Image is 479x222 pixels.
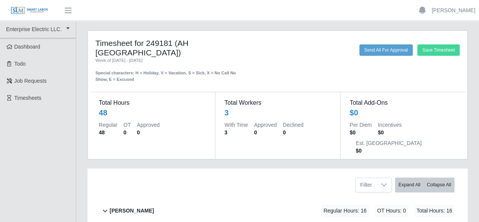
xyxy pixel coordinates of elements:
[95,38,240,57] h4: Timesheet for 249181 (AH [GEOGRAPHIC_DATA])
[283,129,303,136] dd: 0
[99,98,206,107] dt: Total Hours
[99,107,107,118] div: 48
[356,147,421,154] dd: $0
[14,44,41,50] span: Dashboard
[95,57,240,64] div: Week of [DATE] - [DATE]
[423,178,454,192] button: Collapse All
[432,6,475,14] a: [PERSON_NAME]
[123,121,131,129] dt: OT
[109,207,154,215] b: [PERSON_NAME]
[349,107,358,118] div: $0
[137,121,159,129] dt: Approved
[283,121,303,129] dt: Declined
[321,205,369,217] span: Regular Hours: 16
[349,129,371,136] dd: $0
[99,121,117,129] dt: Regular
[356,139,421,147] dt: Est. [GEOGRAPHIC_DATA]
[349,98,456,107] dt: Total Add-Ons
[225,129,248,136] dd: 3
[14,78,47,84] span: Job Requests
[359,44,413,56] button: Send All For Approval
[225,98,331,107] dt: Total Workers
[95,64,240,83] div: Special characters: H = Holiday, V = Vacation, S = Sick, X = No Call No Show, E = Excused
[254,129,277,136] dd: 0
[123,129,131,136] dd: 0
[225,107,229,118] div: 3
[417,44,460,56] button: Save Timesheet
[375,205,408,217] span: OT Hours: 0
[414,205,454,217] span: Total Hours: 16
[14,61,26,67] span: Todo
[356,178,376,192] span: Filter
[378,121,402,129] dt: Incentives
[137,129,159,136] dd: 0
[349,121,371,129] dt: Per Diem
[225,121,248,129] dt: With Time
[254,121,277,129] dt: Approved
[378,129,402,136] dd: $0
[395,178,424,192] button: Expand All
[395,178,454,192] div: bulk actions
[14,95,42,101] span: Timesheets
[99,129,117,136] dd: 48
[11,6,48,15] img: SLM Logo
